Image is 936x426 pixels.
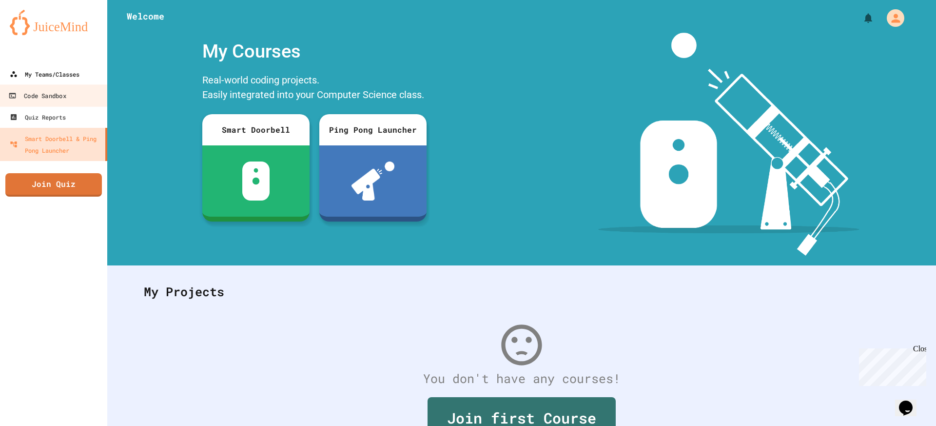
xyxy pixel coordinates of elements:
iframe: chat widget [855,345,926,386]
div: Smart Doorbell & Ping Pong Launcher [10,133,101,156]
div: Ping Pong Launcher [319,114,427,145]
a: Join Quiz [5,173,102,197]
img: ppl-with-ball.png [351,162,395,201]
div: My Notifications [844,10,877,26]
img: logo-orange.svg [10,10,97,35]
div: My Projects [134,273,909,311]
div: Chat with us now!Close [4,4,67,62]
div: My Teams/Classes [10,68,79,80]
div: Code Sandbox [8,90,66,102]
img: banner-image-my-projects.png [598,33,859,256]
div: My Courses [197,33,431,70]
div: You don't have any courses! [134,369,909,388]
div: My Account [877,7,907,29]
div: Quiz Reports [10,111,66,123]
div: Smart Doorbell [202,114,310,145]
img: sdb-white.svg [242,162,270,201]
iframe: chat widget [895,387,926,416]
div: Real-world coding projects. Easily integrated into your Computer Science class. [197,70,431,107]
